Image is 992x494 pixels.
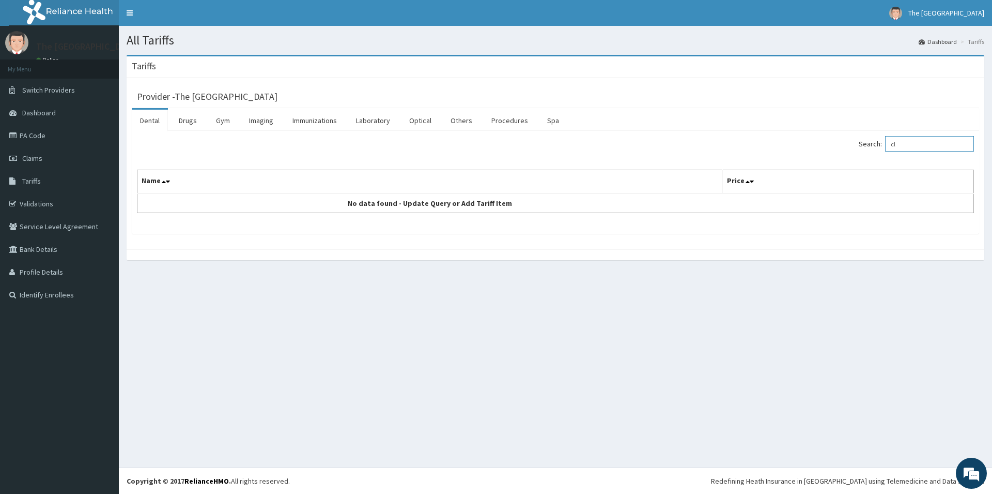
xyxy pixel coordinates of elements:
div: Redefining Heath Insurance in [GEOGRAPHIC_DATA] using Telemedicine and Data Science! [711,476,984,486]
label: Search: [859,136,974,152]
img: d_794563401_company_1708531726252_794563401 [19,52,42,78]
th: Price [723,170,974,194]
span: Dashboard [22,108,56,117]
a: Immunizations [284,110,345,131]
span: Tariffs [22,176,41,186]
textarea: Type your message and hit 'Enter' [5,282,197,319]
h3: Tariffs [132,62,156,71]
a: Laboratory [348,110,398,131]
a: Spa [539,110,567,131]
footer: All rights reserved. [119,468,992,494]
input: Search: [885,136,974,152]
a: Optical [401,110,440,131]
a: Imaging [241,110,282,131]
img: User Image [5,31,28,54]
a: Dashboard [919,37,957,46]
th: Name [137,170,723,194]
h1: All Tariffs [127,34,984,47]
div: Chat with us now [54,58,174,71]
a: Online [36,56,61,64]
div: Minimize live chat window [169,5,194,30]
a: Others [442,110,481,131]
span: Claims [22,154,42,163]
p: The [GEOGRAPHIC_DATA] [36,42,139,51]
li: Tariffs [958,37,984,46]
a: Drugs [171,110,205,131]
img: User Image [889,7,902,20]
a: Procedures [483,110,536,131]
a: Gym [208,110,238,131]
a: Dental [132,110,168,131]
strong: Copyright © 2017 . [127,476,231,486]
a: RelianceHMO [184,476,229,486]
h3: Provider - The [GEOGRAPHIC_DATA] [137,92,277,101]
span: The [GEOGRAPHIC_DATA] [908,8,984,18]
span: Switch Providers [22,85,75,95]
td: No data found - Update Query or Add Tariff Item [137,193,723,213]
span: We're online! [60,130,143,235]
